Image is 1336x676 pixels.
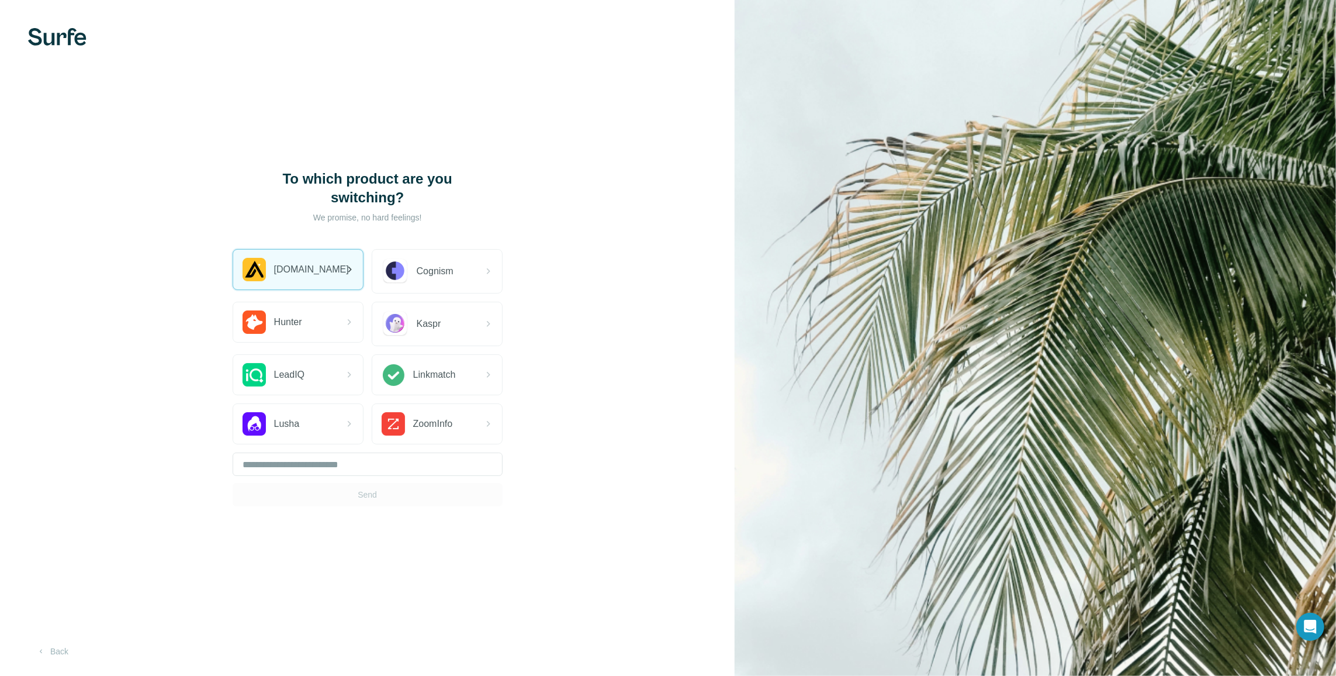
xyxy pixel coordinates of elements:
[274,417,300,431] span: Lusha
[417,317,441,331] span: Kaspr
[274,263,349,277] span: [DOMAIN_NAME]
[243,258,266,281] img: Apollo.io Logo
[274,315,302,329] span: Hunter
[382,311,409,337] img: Kaspr Logo
[251,212,484,223] p: We promise, no hard feelings!
[28,28,86,46] img: Surfe's logo
[243,412,266,436] img: Lusha Logo
[274,368,304,382] span: LeadIQ
[382,363,405,387] img: Linkmatch Logo
[413,368,456,382] span: Linkmatch
[413,417,453,431] span: ZoomInfo
[382,412,405,436] img: ZoomInfo Logo
[243,311,266,334] img: Hunter.io Logo
[28,641,77,662] button: Back
[382,258,409,285] img: Cognism Logo
[251,170,484,207] h1: To which product are you switching?
[1296,613,1324,641] div: Open Intercom Messenger
[417,264,454,278] span: Cognism
[243,363,266,387] img: LeadIQ Logo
